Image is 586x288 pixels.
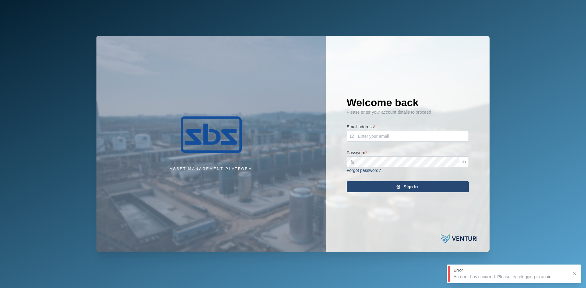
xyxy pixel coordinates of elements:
[347,131,469,142] input: Enter your email
[170,166,252,172] div: Asset Management Platform
[347,181,469,192] button: Sign In
[347,150,369,156] label: Password
[150,116,272,153] img: Company Logo
[347,168,382,173] a: Forgot password?
[441,233,477,245] img: Powered by: Venturi
[347,96,469,109] h1: Welcome back
[454,268,568,274] div: Error
[403,182,418,192] span: Sign In
[454,274,568,280] div: An error has occurred. Please try relogging-in again.
[347,109,469,116] div: Please enter your account details to proceed
[347,124,378,130] label: Email address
